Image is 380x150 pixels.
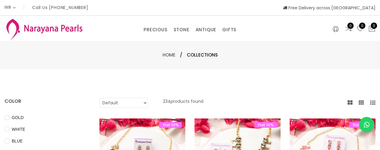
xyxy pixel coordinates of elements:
span: BLUE [9,138,25,144]
a: 0 [357,25,364,33]
span: / [180,51,182,59]
button: 0 [368,25,375,33]
a: PRECIOUS [144,25,167,34]
p: 234 products found [163,98,203,108]
h4: COLOR [5,98,81,105]
span: GOLD [9,114,26,121]
span: WHITE [9,126,28,133]
p: Call Us [PHONE_NUMBER] [32,5,88,10]
span: Free Delivery across [GEOGRAPHIC_DATA] [283,5,375,11]
a: Home [163,52,175,58]
span: 0 [347,23,354,29]
a: ANTIQUE [195,25,216,34]
a: 0 [345,25,352,33]
span: 0 [371,23,377,29]
span: 0 [359,23,365,29]
span: flat 10% [159,122,182,128]
a: GIFTS [222,25,236,34]
span: flat 10% [254,122,277,128]
a: STONE [173,25,189,34]
span: Collections [187,51,218,59]
span: flat 10% [349,122,372,128]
